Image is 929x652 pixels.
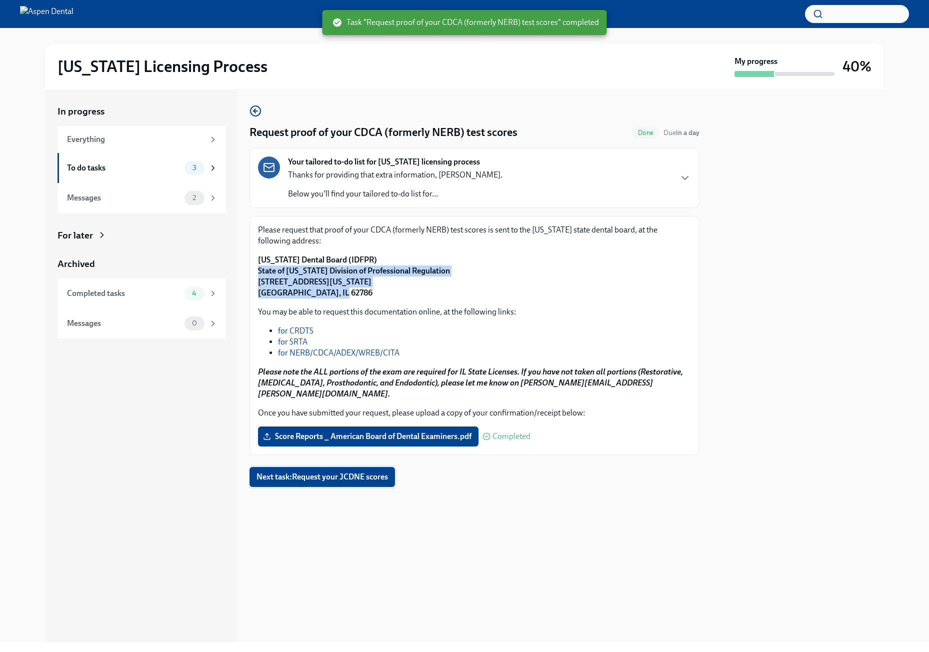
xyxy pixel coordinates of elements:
[186,289,202,297] span: 4
[288,169,502,180] p: Thanks for providing that extra information, [PERSON_NAME].
[288,156,480,167] strong: Your tailored to-do list for [US_STATE] licensing process
[57,105,225,118] a: In progress
[67,134,204,145] div: Everything
[258,306,691,317] p: You may be able to request this documentation online, at the following links:
[663,128,699,137] span: October 15th, 2025 10:00
[67,288,180,299] div: Completed tasks
[57,229,93,242] div: For later
[57,257,225,270] a: Archived
[278,326,313,335] a: for CRDTS
[288,188,502,199] p: Below you'll find your tailored to-do list for...
[278,348,399,357] a: for NERB/CDCA/ADEX/WREB/CITA
[492,432,530,440] span: Completed
[258,224,691,246] p: Please request that proof of your CDCA (formerly NERB) test scores is sent to the [US_STATE] stat...
[57,153,225,183] a: To do tasks3
[256,472,388,482] span: Next task : Request your JCDNE scores
[57,56,267,76] h2: [US_STATE] Licensing Process
[632,129,659,136] span: Done
[20,6,73,22] img: Aspen Dental
[842,57,871,75] h3: 40%
[734,56,777,67] strong: My progress
[258,407,691,418] p: Once you have submitted your request, please upload a copy of your confirmation/receipt below:
[663,128,699,137] span: Due
[186,194,202,201] span: 2
[67,192,180,203] div: Messages
[57,229,225,242] a: For later
[186,319,203,327] span: 0
[278,337,307,346] a: for SRTA
[258,367,683,398] strong: Please note the ALL portions of the exam are required for IL State Licenses. If you have not take...
[249,467,395,487] button: Next task:Request your JCDNE scores
[57,126,225,153] a: Everything
[67,162,180,173] div: To do tasks
[332,17,599,28] span: Task "Request proof of your CDCA (formerly NERB) test scores" completed
[57,308,225,338] a: Messages0
[258,426,478,446] label: Score Reports _ American Board of Dental Examiners.pdf
[265,431,471,441] span: Score Reports _ American Board of Dental Examiners.pdf
[67,318,180,329] div: Messages
[249,125,517,140] h4: Request proof of your CDCA (formerly NERB) test scores
[258,255,450,297] strong: [US_STATE] Dental Board (IDFPR) State of [US_STATE] Division of Professional Regulation [STREET_A...
[676,128,699,137] strong: in a day
[57,278,225,308] a: Completed tasks4
[186,164,202,171] span: 3
[57,183,225,213] a: Messages2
